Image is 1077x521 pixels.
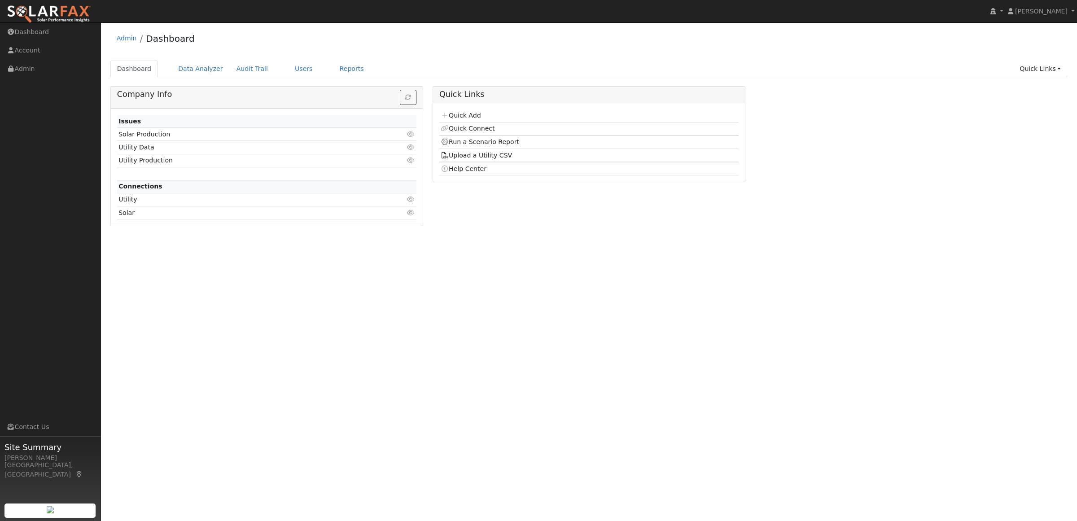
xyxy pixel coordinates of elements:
a: Data Analyzer [171,61,230,77]
i: Click to view [407,210,415,216]
i: Click to view [407,157,415,163]
td: Utility [117,193,368,206]
a: Map [75,471,83,478]
a: Help Center [441,165,486,172]
span: Site Summary [4,441,96,453]
i: Click to view [407,196,415,202]
a: Run a Scenario Report [441,138,519,145]
img: SolarFax [7,5,91,24]
td: Utility Data [117,141,368,154]
td: Solar Production [117,128,368,141]
strong: Issues [118,118,141,125]
a: Quick Add [441,112,481,119]
h5: Quick Links [439,90,739,99]
a: Quick Connect [441,125,495,132]
strong: Connections [118,183,162,190]
a: Upload a Utility CSV [441,152,512,159]
h5: Company Info [117,90,416,99]
a: Reports [333,61,371,77]
td: Utility Production [117,154,368,167]
a: Quick Links [1013,61,1068,77]
div: [GEOGRAPHIC_DATA], [GEOGRAPHIC_DATA] [4,460,96,479]
i: Click to view [407,131,415,137]
a: Audit Trail [230,61,275,77]
div: [PERSON_NAME] [4,453,96,463]
img: retrieve [47,506,54,513]
i: Click to view [407,144,415,150]
span: [PERSON_NAME] [1015,8,1068,15]
a: Users [288,61,320,77]
a: Admin [117,35,137,42]
a: Dashboard [110,61,158,77]
td: Solar [117,206,368,219]
a: Dashboard [146,33,195,44]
